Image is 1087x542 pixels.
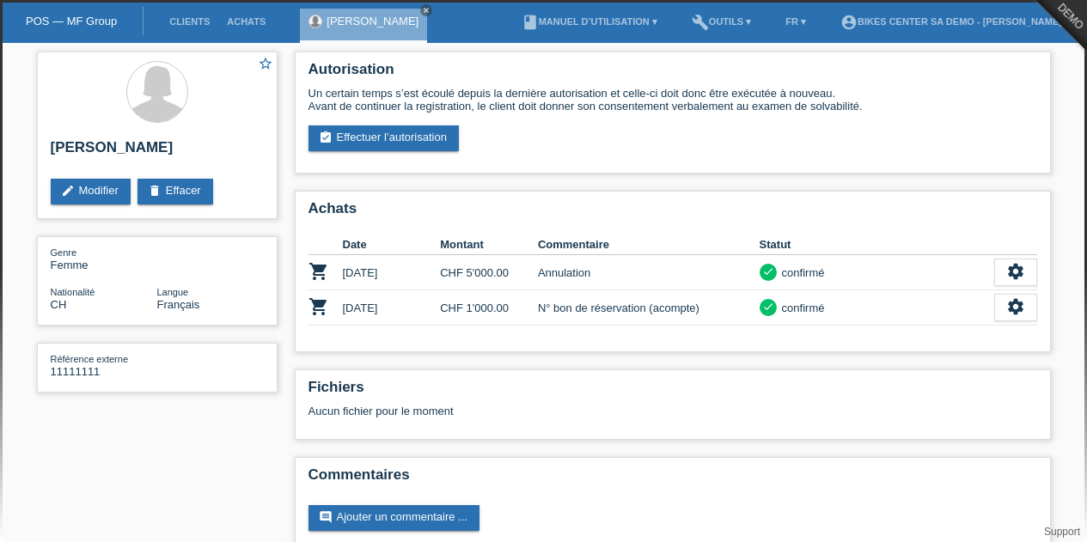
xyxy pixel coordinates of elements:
i: account_circle [840,14,858,31]
i: book [522,14,539,31]
div: Femme [51,246,157,271]
a: buildOutils ▾ [683,16,760,27]
i: settings [1006,262,1025,281]
div: Un certain temps s’est écoulé depuis la dernière autorisation et celle-ci doit donc être exécutée... [308,87,1037,113]
i: edit [61,184,75,198]
a: FR ▾ [777,16,815,27]
th: Commentaire [538,234,760,255]
h2: [PERSON_NAME] [51,139,264,165]
span: Genre [51,247,77,258]
a: account_circleBIKES CENTER SA Demo - [PERSON_NAME] ▾ [832,16,1078,27]
span: Nationalité [51,287,95,297]
div: Aucun fichier pour le moment [308,405,834,417]
i: assignment_turned_in [319,131,333,144]
span: Référence externe [51,354,129,364]
i: check [762,265,774,277]
div: confirmé [777,264,825,282]
td: Annulation [538,255,760,290]
th: Date [343,234,441,255]
a: Clients [161,16,218,27]
td: CHF 5'000.00 [440,255,538,290]
a: assignment_turned_inEffectuer l’autorisation [308,125,459,151]
a: close [420,4,432,16]
h2: Achats [308,200,1037,226]
a: editModifier [51,179,131,204]
i: POSP00026775 [308,296,329,317]
i: settings [1006,297,1025,316]
i: POSP00026318 [308,261,329,282]
span: Suisse [51,298,67,311]
i: check [762,301,774,313]
a: star_border [258,56,273,74]
a: POS — MF Group [26,15,117,27]
h2: Fichiers [308,379,1037,405]
a: bookManuel d’utilisation ▾ [513,16,666,27]
i: delete [148,184,162,198]
i: build [692,14,709,31]
a: commentAjouter un commentaire ... [308,505,479,531]
span: Langue [157,287,189,297]
span: Français [157,298,200,311]
h2: Commentaires [308,466,1037,492]
i: close [422,6,431,15]
td: [DATE] [343,255,441,290]
a: [PERSON_NAME] [327,15,418,27]
td: [DATE] [343,290,441,326]
th: Montant [440,234,538,255]
a: deleteEffacer [137,179,213,204]
h2: Autorisation [308,61,1037,87]
td: N° bon de réservation (acompte) [538,290,760,326]
th: Statut [760,234,994,255]
i: star_border [258,56,273,71]
a: Achats [218,16,274,27]
td: CHF 1'000.00 [440,290,538,326]
div: 11111111 [51,352,157,378]
i: comment [319,510,333,524]
div: confirmé [777,299,825,317]
a: Support [1044,526,1080,538]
